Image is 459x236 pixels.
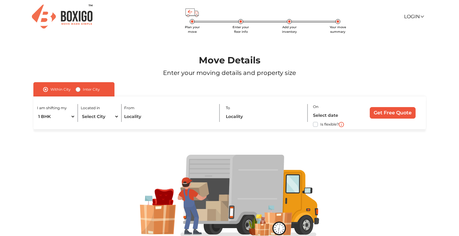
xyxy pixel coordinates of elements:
[320,121,339,127] label: Is flexible?
[313,104,318,110] label: On
[233,25,249,34] span: Enter your floor info
[83,86,100,93] label: Inter City
[32,5,93,29] img: Boxigo
[185,25,200,34] span: Plan your move
[339,122,344,127] img: i
[226,105,230,111] label: To
[282,25,297,34] span: Add your inventory
[404,14,423,19] a: Login
[18,68,440,77] p: Enter your moving details and property size
[50,86,71,93] label: Within City
[370,107,416,119] input: Get Free Quote
[18,55,440,66] h1: Move Details
[330,25,346,34] span: Your move summary
[124,105,134,111] label: From
[313,110,358,121] input: Select date
[81,105,100,111] label: Located in
[37,105,67,111] label: I am shifting my
[124,111,214,122] input: Locality
[226,111,303,122] input: Locality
